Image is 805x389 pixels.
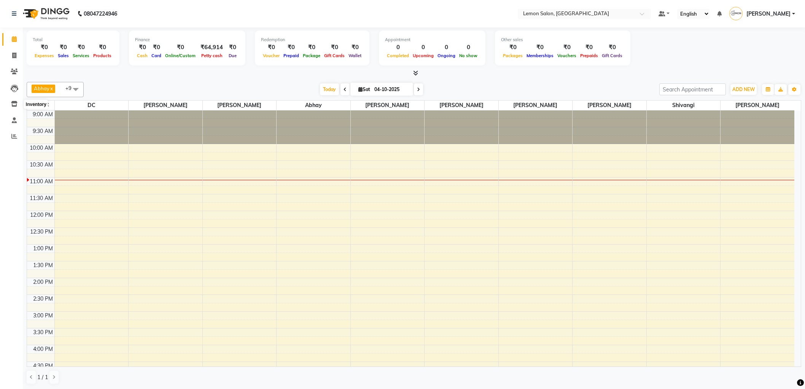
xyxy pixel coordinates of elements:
[732,86,755,92] span: ADD NEW
[385,43,411,52] div: 0
[24,100,48,109] div: Inventory
[525,43,555,52] div: ₹0
[32,245,54,253] div: 1:00 PM
[29,211,54,219] div: 12:00 PM
[32,328,54,336] div: 3:30 PM
[150,43,163,52] div: ₹0
[135,53,150,58] span: Cash
[129,101,202,110] span: [PERSON_NAME]
[501,37,624,43] div: Other sales
[411,53,436,58] span: Upcoming
[32,312,54,320] div: 3:00 PM
[135,43,150,52] div: ₹0
[555,53,578,58] span: Vouchers
[555,43,578,52] div: ₹0
[322,53,347,58] span: Gift Cards
[28,178,54,186] div: 11:00 AM
[261,37,363,43] div: Redemption
[32,362,54,370] div: 4:30 PM
[29,228,54,236] div: 12:30 PM
[501,43,525,52] div: ₹0
[56,43,71,52] div: ₹0
[659,83,726,95] input: Search Appointment
[31,127,54,135] div: 9:30 AM
[600,43,624,52] div: ₹0
[721,101,794,110] span: [PERSON_NAME]
[65,85,77,91] span: +9
[34,85,49,91] span: Abhay
[197,43,226,52] div: ₹64,914
[199,53,224,58] span: Petty cash
[525,53,555,58] span: Memberships
[320,83,339,95] span: Today
[578,43,600,52] div: ₹0
[32,345,54,353] div: 4:00 PM
[150,53,163,58] span: Card
[356,86,372,92] span: Sat
[31,110,54,118] div: 9:00 AM
[282,53,301,58] span: Prepaid
[91,53,113,58] span: Products
[227,53,239,58] span: Due
[282,43,301,52] div: ₹0
[71,43,91,52] div: ₹0
[411,43,436,52] div: 0
[647,101,721,110] span: Shivangi
[301,53,322,58] span: Package
[347,53,363,58] span: Wallet
[163,43,197,52] div: ₹0
[425,101,498,110] span: [PERSON_NAME]
[436,53,457,58] span: Ongoing
[33,37,113,43] div: Total
[347,43,363,52] div: ₹0
[729,7,743,20] img: Jenny Shah
[385,37,479,43] div: Appointment
[32,295,54,303] div: 2:30 PM
[573,101,646,110] span: [PERSON_NAME]
[28,194,54,202] div: 11:30 AM
[56,53,71,58] span: Sales
[32,278,54,286] div: 2:00 PM
[226,43,239,52] div: ₹0
[372,84,410,95] input: 2025-10-04
[37,373,48,381] span: 1 / 1
[499,101,573,110] span: [PERSON_NAME]
[277,101,350,110] span: Abhay
[135,37,239,43] div: Finance
[746,10,791,18] span: [PERSON_NAME]
[203,101,277,110] span: [PERSON_NAME]
[457,53,479,58] span: No show
[71,53,91,58] span: Services
[322,43,347,52] div: ₹0
[385,53,411,58] span: Completed
[578,53,600,58] span: Prepaids
[436,43,457,52] div: 0
[91,43,113,52] div: ₹0
[33,43,56,52] div: ₹0
[261,53,282,58] span: Voucher
[32,261,54,269] div: 1:30 PM
[261,43,282,52] div: ₹0
[33,53,56,58] span: Expenses
[28,144,54,152] div: 10:00 AM
[84,3,117,24] b: 08047224946
[301,43,322,52] div: ₹0
[730,84,757,95] button: ADD NEW
[19,3,72,24] img: logo
[501,53,525,58] span: Packages
[163,53,197,58] span: Online/Custom
[600,53,624,58] span: Gift Cards
[351,101,425,110] span: [PERSON_NAME]
[49,85,53,91] a: x
[28,161,54,169] div: 10:30 AM
[55,101,129,110] span: DC
[457,43,479,52] div: 0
